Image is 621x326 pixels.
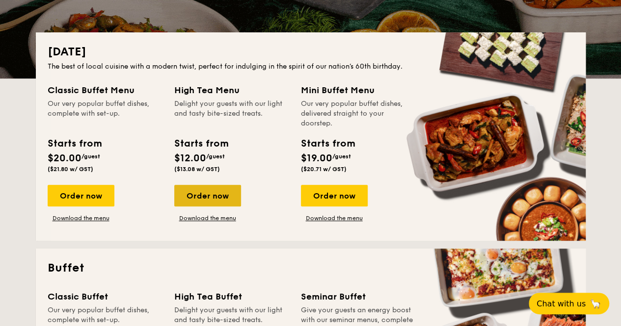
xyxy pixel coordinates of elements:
span: $19.00 [301,152,332,164]
div: Classic Buffet Menu [48,83,162,97]
div: Order now [174,185,241,206]
span: $12.00 [174,152,206,164]
a: Download the menu [174,214,241,222]
div: Starts from [174,136,228,151]
a: Download the menu [301,214,368,222]
div: Seminar Buffet [301,290,416,303]
div: The best of local cuisine with a modern twist, perfect for indulging in the spirit of our nation’... [48,62,574,72]
div: Starts from [301,136,354,151]
span: Chat with us [537,299,586,308]
h2: Buffet [48,260,574,276]
span: $20.00 [48,152,81,164]
span: ($21.80 w/ GST) [48,166,93,173]
div: Order now [48,185,114,206]
div: Starts from [48,136,101,151]
div: Order now [301,185,368,206]
a: Download the menu [48,214,114,222]
button: Chat with us🦙 [529,293,609,314]
div: Classic Buffet [48,290,162,303]
div: High Tea Buffet [174,290,289,303]
div: High Tea Menu [174,83,289,97]
div: Our very popular buffet dishes, complete with set-up. [48,99,162,128]
span: /guest [206,153,225,160]
div: Our very popular buffet dishes, delivered straight to your doorstep. [301,99,416,128]
span: ($13.08 w/ GST) [174,166,220,173]
h2: [DATE] [48,44,574,60]
span: /guest [81,153,100,160]
span: ($20.71 w/ GST) [301,166,347,173]
div: Delight your guests with our light and tasty bite-sized treats. [174,99,289,128]
span: /guest [332,153,351,160]
div: Mini Buffet Menu [301,83,416,97]
span: 🦙 [590,298,601,309]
